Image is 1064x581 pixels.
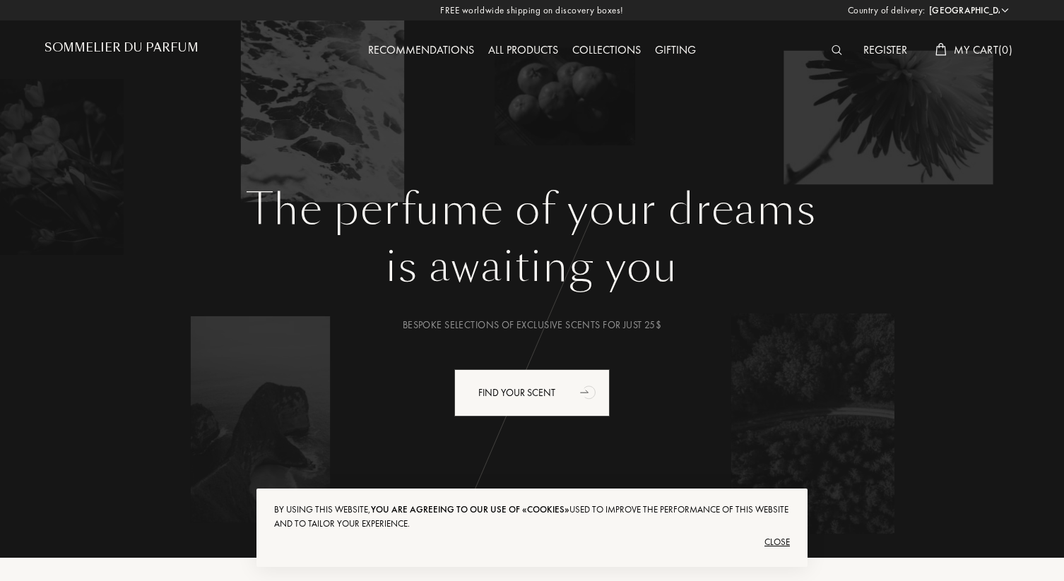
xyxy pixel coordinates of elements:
span: Country of delivery: [848,4,926,18]
div: Close [274,531,790,553]
div: Register [856,42,914,60]
span: you are agreeing to our use of «cookies» [371,503,569,515]
a: Recommendations [361,42,481,57]
div: All products [481,42,565,60]
div: animation [575,378,603,406]
div: Recommendations [361,42,481,60]
h1: Sommelier du Parfum [45,41,199,54]
div: Collections [565,42,648,60]
a: Gifting [648,42,703,57]
img: search_icn_white.svg [832,45,842,55]
a: Register [856,42,914,57]
div: By using this website, used to improve the performance of this website and to tailor your experie... [274,503,790,531]
img: cart_white.svg [935,43,947,56]
div: Gifting [648,42,703,60]
h1: The perfume of your dreams [55,184,1009,235]
div: Bespoke selections of exclusive scents for just 25$ [55,318,1009,333]
div: is awaiting you [55,235,1009,299]
a: Find your scentanimation [444,369,620,417]
div: Find your scent [454,369,610,417]
a: Sommelier du Parfum [45,41,199,60]
a: Collections [565,42,648,57]
a: All products [481,42,565,57]
span: My Cart ( 0 ) [954,42,1012,57]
